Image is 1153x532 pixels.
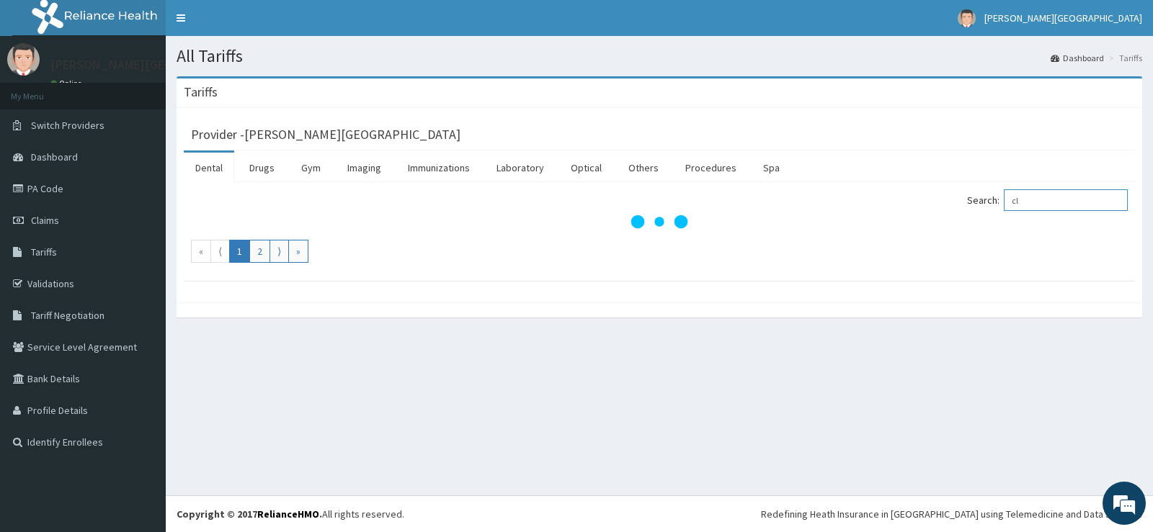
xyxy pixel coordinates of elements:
a: Drugs [238,153,286,183]
p: [PERSON_NAME][GEOGRAPHIC_DATA] [50,58,264,71]
span: Tariff Negotiation [31,309,104,322]
div: Chat with us now [75,81,242,99]
a: Go to page number 2 [249,240,270,263]
h3: Provider - [PERSON_NAME][GEOGRAPHIC_DATA] [191,128,460,141]
span: Dashboard [31,150,78,163]
img: User Image [7,43,40,76]
textarea: Type your message and hit 'Enter' [7,368,275,418]
a: Procedures [674,153,748,183]
a: Imaging [336,153,393,183]
a: Dental [184,153,234,183]
footer: All rights reserved. [166,495,1153,532]
a: Laboratory [485,153,556,183]
h3: Tariffs [184,86,218,99]
span: Tariffs [31,245,57,258]
img: d_794563401_company_1708531726252_794563401 [27,72,58,108]
a: Optical [559,153,613,183]
a: Online [50,78,85,89]
a: Immunizations [396,153,481,183]
a: Gym [290,153,332,183]
li: Tariffs [1105,52,1142,64]
a: Go to last page [288,240,308,263]
a: Spa [752,153,791,183]
span: [PERSON_NAME][GEOGRAPHIC_DATA] [984,12,1142,24]
div: Minimize live chat window [236,7,271,42]
a: Others [617,153,670,183]
span: We're online! [84,168,199,314]
a: Go to previous page [210,240,230,263]
h1: All Tariffs [177,47,1142,66]
a: Go to next page [270,240,289,263]
strong: Copyright © 2017 . [177,508,322,520]
input: Search: [1004,189,1128,211]
svg: audio-loading [631,193,688,251]
a: RelianceHMO [257,508,319,520]
a: Go to page number 1 [229,240,250,263]
a: Go to first page [191,240,211,263]
div: Redefining Heath Insurance in [GEOGRAPHIC_DATA] using Telemedicine and Data Science! [761,507,1142,521]
a: Dashboard [1051,52,1104,64]
img: User Image [958,9,976,27]
span: Claims [31,214,59,227]
span: Switch Providers [31,119,104,132]
label: Search: [967,189,1128,211]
